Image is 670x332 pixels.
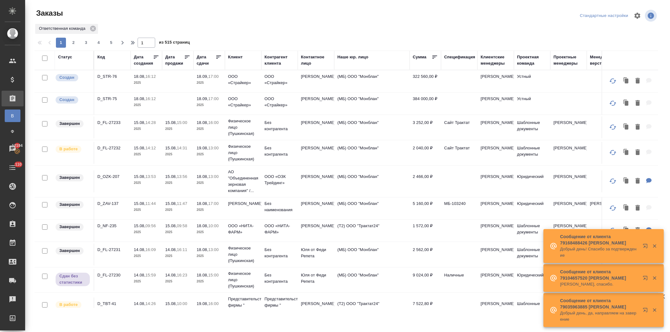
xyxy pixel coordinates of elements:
[134,201,145,206] p: 15.08,
[134,307,159,313] p: 2025
[197,273,208,277] p: 18.08,
[208,223,219,228] p: 10:00
[410,142,441,164] td: 2 040,00 ₽
[477,197,514,219] td: [PERSON_NAME]
[55,223,90,231] div: Выставляет КМ при направлении счета или после выполнения всех работ/сдачи заказа клиенту. Окончат...
[145,201,156,206] p: 11:44
[134,229,159,235] p: 2025
[337,54,368,60] div: Наше юр. лицо
[5,125,20,138] a: Ф
[145,223,156,228] p: 09:56
[59,97,74,103] p: Создан
[177,223,187,228] p: 09:58
[134,80,159,86] p: 2025
[410,244,441,265] td: 2 562,00 ₽
[177,273,187,277] p: 16:23
[208,301,219,306] p: 16:00
[177,201,187,206] p: 11:47
[145,120,156,125] p: 14:28
[620,146,632,159] button: Клонировать
[97,120,128,126] p: D_FL-27233
[208,96,219,101] p: 17:00
[208,247,219,252] p: 13:00
[5,110,20,122] a: В
[165,253,190,259] p: 2025
[334,142,410,164] td: (МБ) ООО "Монблан"
[514,244,550,265] td: Шаблонные документы
[68,38,79,48] button: 2
[514,70,550,92] td: Устный
[97,201,128,207] p: D_ZAV-137
[134,278,159,285] p: 2025
[550,197,587,219] td: [PERSON_NAME]
[560,233,639,246] p: Сообщение от клиента 79168488426 [PERSON_NAME]
[334,93,410,115] td: (МБ) ООО "Монблан"
[264,296,295,321] p: Представительство фирмы "[PERSON_NAME] И...
[410,70,441,92] td: 322 560,00 ₽
[165,273,177,277] p: 14.08,
[632,202,643,215] button: Удалить
[648,307,661,313] button: Закрыть
[59,146,78,152] p: В работе
[2,141,24,157] a: 12194
[477,93,514,115] td: [PERSON_NAME]
[228,223,258,235] p: ООО «НИТА-ФАРМ»
[97,301,128,307] p: D_TBT-41
[55,145,90,153] div: Выставляет ПМ после принятия заказа от КМа
[11,161,25,168] span: 110
[632,121,643,134] button: Удалить
[8,142,26,149] span: 12194
[134,126,159,132] p: 2025
[645,10,658,22] span: Посмотреть информацию
[298,142,334,164] td: [PERSON_NAME]
[620,97,632,110] button: Клонировать
[134,253,159,259] p: 2025
[514,197,550,219] td: Юридический
[560,281,639,287] p: [PERSON_NAME], спасибо.
[59,174,80,181] p: Завершен
[197,301,208,306] p: 19.08,
[605,120,620,135] button: Обновить
[410,170,441,192] td: 2 466,00 ₽
[59,302,78,308] p: В работе
[264,120,295,132] p: Без контрагента
[632,175,643,188] button: Удалить
[441,116,477,138] td: Сайт Трактат
[477,70,514,92] td: [PERSON_NAME]
[165,301,177,306] p: 15.08,
[264,73,295,86] p: ООО «Страйкер»
[334,220,410,242] td: (Т2) ООО "Трактат24"
[134,301,145,306] p: 14.08,
[264,174,295,186] p: ООО «ОЗК Трейдинг»
[97,247,128,253] p: D_FL-27231
[134,54,153,67] div: Дата создания
[55,96,90,104] div: Выставляется автоматически при создании заказа
[134,174,145,179] p: 15.08,
[197,151,222,158] p: 2025
[197,120,208,125] p: 18.08,
[477,142,514,164] td: [PERSON_NAME]
[134,96,145,101] p: 18.08,
[197,96,208,101] p: 18.09,
[441,269,477,291] td: Наличные
[8,128,17,135] span: Ф
[228,118,258,137] p: Физическое лицо (Пушкинская)
[134,146,145,150] p: 15.08,
[632,75,643,88] button: Удалить
[165,151,190,158] p: 2025
[334,269,410,291] td: (МБ) ООО "Монблан"
[413,54,426,60] div: Сумма
[264,145,295,158] p: Без контрагента
[228,54,242,60] div: Клиент
[514,142,550,164] td: Шаблонные документы
[177,146,187,150] p: 14:31
[177,247,187,252] p: 16:11
[605,96,620,111] button: Обновить
[578,11,630,21] div: split button
[560,269,639,281] p: Сообщение от клиента 79104657520 [PERSON_NAME]
[197,180,222,186] p: 2025
[145,146,156,150] p: 14:12
[97,272,128,278] p: D_FL-27230
[59,273,86,286] p: Сдан без статистики
[97,174,128,180] p: D_OZK-207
